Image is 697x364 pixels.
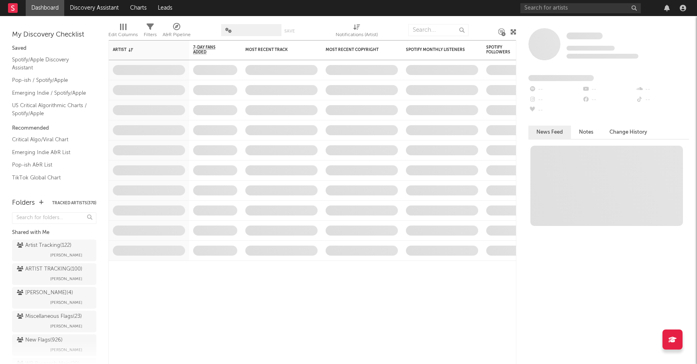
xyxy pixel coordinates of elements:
div: New Flags ( 926 ) [17,336,63,345]
div: Filters [144,30,157,40]
div: -- [582,84,635,95]
div: [PERSON_NAME] ( 4 ) [17,288,73,298]
a: Critical Algo/Viral Chart [12,135,88,144]
span: 7-Day Fans Added [193,45,225,55]
button: Tracked Artists(370) [52,201,96,205]
a: Miscellaneous Flags(23)[PERSON_NAME] [12,311,96,332]
div: -- [528,95,582,105]
a: Artist Tracking(122)[PERSON_NAME] [12,240,96,261]
input: Search for artists [520,3,641,13]
div: Shared with Me [12,228,96,238]
span: [PERSON_NAME] [50,298,82,307]
span: Fans Added by Platform [528,75,594,81]
a: [PERSON_NAME](4)[PERSON_NAME] [12,287,96,309]
div: Edit Columns [108,30,138,40]
div: -- [636,95,689,105]
span: [PERSON_NAME] [50,345,82,355]
div: Spotify Monthly Listeners [406,47,466,52]
div: -- [528,105,582,116]
div: Most Recent Track [245,47,306,52]
button: News Feed [528,126,571,139]
a: Spotify/Apple Discovery Assistant [12,55,88,72]
div: Artist Tracking ( 122 ) [17,241,71,250]
button: Notes [571,126,601,139]
div: -- [636,84,689,95]
a: US Critical Algorithmic Charts / Spotify/Apple [12,101,88,118]
div: Artist [113,47,173,52]
div: ARTIST TRACKING ( 100 ) [17,264,82,274]
div: A&R Pipeline [163,30,191,40]
div: Most Recent Copyright [326,47,386,52]
span: [PERSON_NAME] [50,250,82,260]
div: Recommended [12,124,96,133]
a: ARTIST TRACKING(100)[PERSON_NAME] [12,263,96,285]
div: A&R Pipeline [163,20,191,43]
div: -- [528,84,582,95]
div: My Discovery Checklist [12,30,96,40]
button: Save [284,29,295,33]
a: Emerging Indie / Spotify/Apple [12,89,88,98]
div: Filters [144,20,157,43]
div: Edit Columns [108,20,138,43]
span: [PERSON_NAME] [50,321,82,331]
div: Miscellaneous Flags ( 23 ) [17,312,82,321]
input: Search for folders... [12,212,96,224]
span: [PERSON_NAME] [50,274,82,284]
a: TikTok Global Chart [12,173,88,182]
a: Pop-ish A&R List [12,161,88,169]
div: Saved [12,44,96,53]
div: Spotify Followers [486,45,514,55]
div: -- [582,95,635,105]
div: Notifications (Artist) [336,20,378,43]
a: Pop-ish / Spotify/Apple [12,76,88,85]
div: Notifications (Artist) [336,30,378,40]
a: Emerging Indie A&R List [12,148,88,157]
a: New Flags(926)[PERSON_NAME] [12,334,96,356]
span: 0 fans last week [567,54,638,59]
input: Search... [408,24,469,36]
span: Some Artist [567,33,603,39]
button: Change History [601,126,655,139]
span: Tracking Since: [DATE] [567,46,615,51]
div: Folders [12,198,35,208]
a: Some Artist [567,32,603,40]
